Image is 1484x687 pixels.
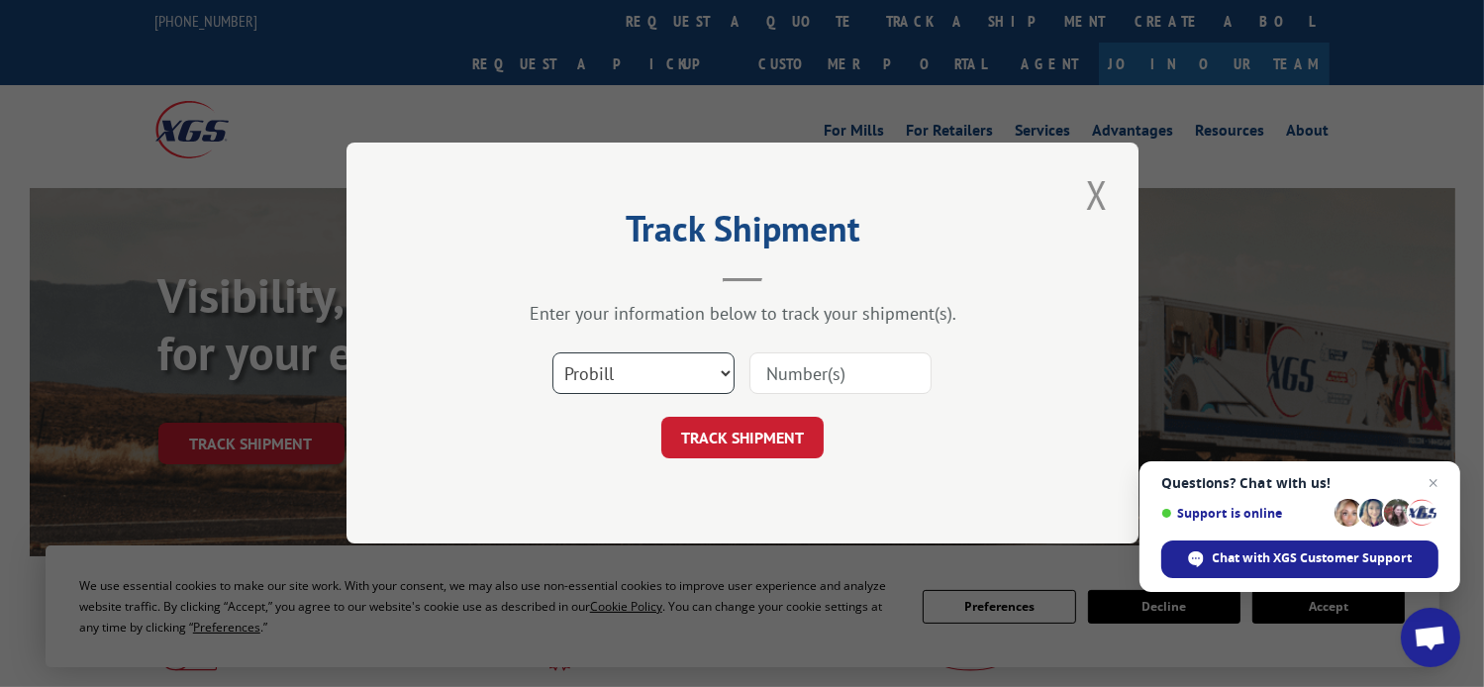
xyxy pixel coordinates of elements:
button: Close modal [1080,167,1114,222]
div: Enter your information below to track your shipment(s). [445,303,1039,326]
span: Questions? Chat with us! [1161,475,1438,491]
span: Chat with XGS Customer Support [1161,540,1438,578]
input: Number(s) [749,353,932,395]
a: Open chat [1401,608,1460,667]
h2: Track Shipment [445,215,1039,252]
span: Chat with XGS Customer Support [1213,549,1413,567]
span: Support is online [1161,506,1328,521]
button: TRACK SHIPMENT [661,418,824,459]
